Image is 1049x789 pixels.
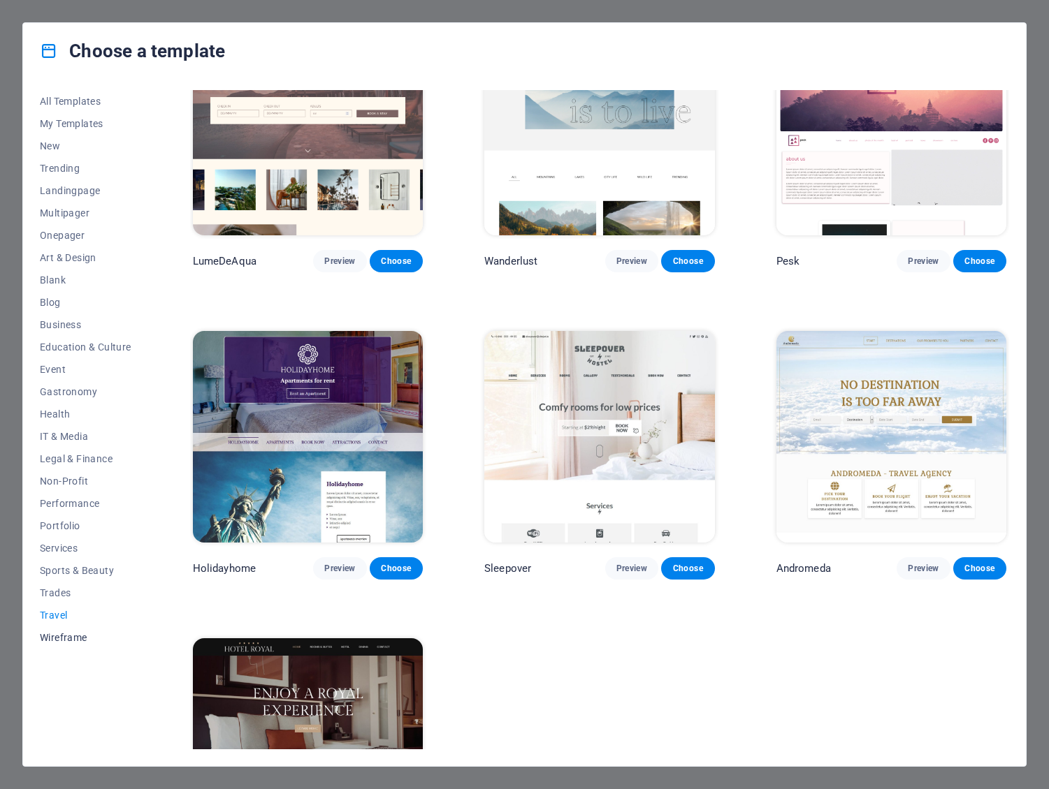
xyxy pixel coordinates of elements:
[40,520,131,531] span: Portfolio
[40,96,131,107] span: All Templates
[40,112,131,135] button: My Templates
[40,157,131,179] button: Trending
[40,403,131,425] button: Health
[40,453,131,464] span: Legal & Finance
[40,40,225,62] h4: Choose a template
[40,230,131,241] span: Onepager
[908,256,939,267] span: Preview
[616,563,647,574] span: Preview
[40,425,131,448] button: IT & Media
[40,537,131,559] button: Services
[964,563,995,574] span: Choose
[484,561,531,575] p: Sleepover
[40,515,131,537] button: Portfolio
[661,250,714,272] button: Choose
[776,254,800,268] p: Pesk
[40,224,131,246] button: Onepager
[40,297,131,308] span: Blog
[40,498,131,509] span: Performance
[776,561,831,575] p: Andromeda
[897,250,950,272] button: Preview
[40,135,131,157] button: New
[776,331,1006,543] img: Andromeda
[40,336,131,358] button: Education & Culture
[381,563,412,574] span: Choose
[40,341,131,353] span: Education & Culture
[40,269,131,291] button: Blank
[40,587,131,598] span: Trades
[40,475,131,487] span: Non-Profit
[40,185,131,196] span: Landingpage
[40,364,131,375] span: Event
[40,604,131,626] button: Travel
[40,246,131,269] button: Art & Design
[40,492,131,515] button: Performance
[40,626,131,649] button: Wireframe
[40,207,131,219] span: Multipager
[40,202,131,224] button: Multipager
[40,291,131,314] button: Blog
[40,358,131,381] button: Event
[193,561,256,575] p: Holidayhome
[40,274,131,286] span: Blank
[964,256,995,267] span: Choose
[40,431,131,442] span: IT & Media
[616,256,647,267] span: Preview
[381,256,412,267] span: Choose
[193,254,256,268] p: LumeDeAqua
[484,23,714,235] img: Wanderlust
[40,90,131,112] button: All Templates
[40,163,131,174] span: Trending
[672,256,703,267] span: Choose
[40,118,131,129] span: My Templates
[953,557,1006,580] button: Choose
[40,470,131,492] button: Non-Profit
[40,565,131,576] span: Sports & Beauty
[40,408,131,420] span: Health
[40,543,131,554] span: Services
[324,563,355,574] span: Preview
[40,610,131,621] span: Travel
[313,557,366,580] button: Preview
[40,381,131,403] button: Gastronomy
[40,319,131,330] span: Business
[313,250,366,272] button: Preview
[40,140,131,152] span: New
[908,563,939,574] span: Preview
[897,557,950,580] button: Preview
[370,250,423,272] button: Choose
[40,386,131,397] span: Gastronomy
[370,557,423,580] button: Choose
[776,23,1006,235] img: Pesk
[484,254,537,268] p: Wanderlust
[661,557,714,580] button: Choose
[324,256,355,267] span: Preview
[40,582,131,604] button: Trades
[484,331,714,543] img: Sleepover
[193,331,423,543] img: Holidayhome
[40,179,131,202] button: Landingpage
[605,250,658,272] button: Preview
[605,557,658,580] button: Preview
[40,314,131,336] button: Business
[40,448,131,470] button: Legal & Finance
[40,559,131,582] button: Sports & Beauty
[40,252,131,263] span: Art & Design
[672,563,703,574] span: Choose
[193,23,423,235] img: LumeDeAqua
[40,632,131,643] span: Wireframe
[953,250,1006,272] button: Choose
